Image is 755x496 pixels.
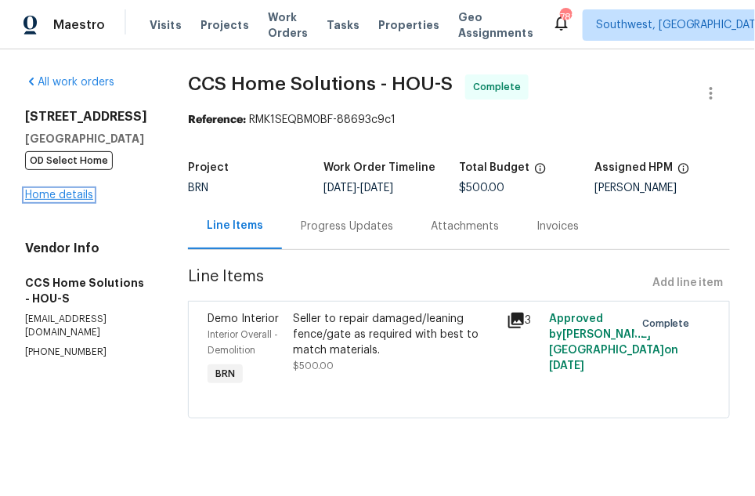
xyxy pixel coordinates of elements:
[458,9,533,41] span: Geo Assignments
[536,219,579,234] div: Invoices
[459,183,504,194] span: $500.00
[560,9,571,25] div: 783
[209,366,241,382] span: BRN
[594,183,730,194] div: [PERSON_NAME]
[25,313,150,339] p: [EMAIL_ADDRESS][DOMAIN_NAME]
[549,313,678,371] span: Approved by [PERSON_NAME][GEOGRAPHIC_DATA] on
[507,311,540,330] div: 3
[549,360,584,371] span: [DATE]
[360,183,393,194] span: [DATE]
[208,330,278,355] span: Interior Overall - Demolition
[642,316,696,331] span: Complete
[188,162,229,173] h5: Project
[459,162,529,173] h5: Total Budget
[207,218,263,234] div: Line Items
[188,269,646,298] span: Line Items
[301,219,393,234] div: Progress Updates
[188,74,453,93] span: CCS Home Solutions - HOU-S
[534,162,547,183] span: The total cost of line items that have been proposed by Opendoor. This sum includes line items th...
[25,346,150,359] p: [PHONE_NUMBER]
[150,17,182,33] span: Visits
[25,131,150,147] h5: [GEOGRAPHIC_DATA]
[268,9,308,41] span: Work Orders
[25,77,114,88] a: All work orders
[323,183,393,194] span: -
[594,162,673,173] h5: Assigned HPM
[323,183,356,194] span: [DATE]
[188,183,208,194] span: BRN
[200,17,249,33] span: Projects
[25,275,150,306] h5: CCS Home Solutions - HOU-S
[25,151,113,170] span: OD Select Home
[431,219,499,234] div: Attachments
[677,162,690,183] span: The hpm assigned to this work order.
[25,190,93,201] a: Home details
[323,162,435,173] h5: Work Order Timeline
[25,109,150,125] h2: [STREET_ADDRESS]
[188,112,730,128] div: RMK1SEQBM0BF-88693c9c1
[188,114,246,125] b: Reference:
[293,311,497,358] div: Seller to repair damaged/leaning fence/gate as required with best to match materials.
[378,17,439,33] span: Properties
[208,313,279,324] span: Demo Interior
[327,20,359,31] span: Tasks
[473,79,527,95] span: Complete
[25,241,150,256] h4: Vendor Info
[53,17,105,33] span: Maestro
[293,361,334,371] span: $500.00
